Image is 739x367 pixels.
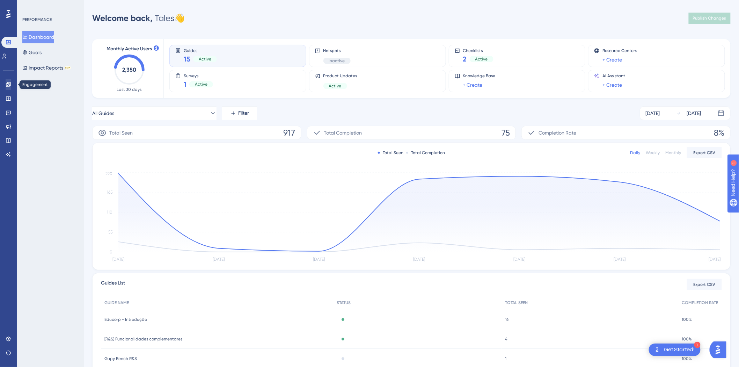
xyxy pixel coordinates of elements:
button: Goals [22,46,42,59]
a: + Create [602,56,622,64]
span: All Guides [92,109,114,117]
span: Filter [239,109,249,117]
tspan: 55 [108,230,112,235]
div: Total Completion [406,150,445,156]
iframe: UserGuiding AI Assistant Launcher [710,339,731,360]
span: Guides [184,48,217,53]
div: PERFORMANCE [22,17,52,22]
button: Publish Changes [689,13,731,24]
div: 1 [694,342,701,348]
tspan: 110 [107,210,112,215]
span: Total Completion [324,129,362,137]
div: 1 [48,3,50,9]
span: Gupy Bench R&S [104,356,137,361]
span: 75 [502,127,510,138]
span: AI Assistant [602,73,625,79]
span: STATUS [337,300,351,305]
span: COMPLETION RATE [682,300,718,305]
button: Export CSV [687,279,722,290]
span: Active [199,56,211,62]
span: Inactive [329,58,345,64]
span: Checklists [463,48,493,53]
div: Monthly [666,150,681,156]
div: Daily [630,150,641,156]
div: Total Seen [378,150,403,156]
button: All Guides [92,106,217,120]
span: Educorp - Introdução [104,317,147,322]
div: BETA [65,66,71,70]
span: 917 [284,127,295,138]
span: Product Updates [323,73,357,79]
tspan: [DATE] [614,257,626,262]
button: Export CSV [687,147,722,158]
span: 1 [505,356,506,361]
span: 15 [184,54,190,64]
span: Knowledge Base [463,73,496,79]
button: Impact ReportsBETA [22,62,71,74]
span: Completion Rate [539,129,576,137]
tspan: 220 [105,171,112,176]
div: Get Started! [664,346,695,354]
span: Hotspots [323,48,351,53]
div: Tales 👋 [92,13,185,24]
span: Active [329,83,342,89]
tspan: 0 [110,250,112,254]
div: Weekly [646,150,660,156]
img: launcher-image-alternative-text [653,346,661,354]
span: 1 [184,79,186,89]
span: Active [195,81,207,87]
span: Last 30 days [117,87,142,92]
tspan: [DATE] [709,257,721,262]
tspan: [DATE] [514,257,526,262]
span: Need Help? [16,2,44,10]
button: Dashboard [22,31,54,43]
div: [DATE] [646,109,660,117]
span: Publish Changes [693,15,726,21]
span: 100% [682,336,692,342]
span: 100% [682,317,692,322]
span: Surveys [184,73,213,78]
span: GUIDE NAME [104,300,129,305]
span: Resource Centers [602,48,637,53]
span: Welcome back, [92,13,153,23]
span: TOTAL SEEN [505,300,528,305]
span: Active [475,56,488,62]
tspan: [DATE] [213,257,225,262]
div: [DATE] [687,109,701,117]
span: Guides List [101,279,125,290]
tspan: [DATE] [313,257,325,262]
tspan: [DATE] [414,257,425,262]
span: Monthly Active Users [107,45,152,53]
span: Export CSV [694,282,716,287]
div: Open Get Started! checklist, remaining modules: 1 [649,344,701,356]
span: [R&S] Funcionalidades complementares [104,336,182,342]
span: 100% [682,356,692,361]
span: Export CSV [694,150,716,156]
span: 8% [714,127,725,138]
span: Total Seen [109,129,133,137]
span: 4 [505,336,507,342]
tspan: 165 [107,190,112,195]
tspan: [DATE] [112,257,124,262]
span: 2 [463,54,467,64]
a: + Create [602,81,622,89]
button: Filter [222,106,257,120]
span: 16 [505,317,508,322]
a: + Create [463,81,483,89]
text: 2,350 [122,66,136,73]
